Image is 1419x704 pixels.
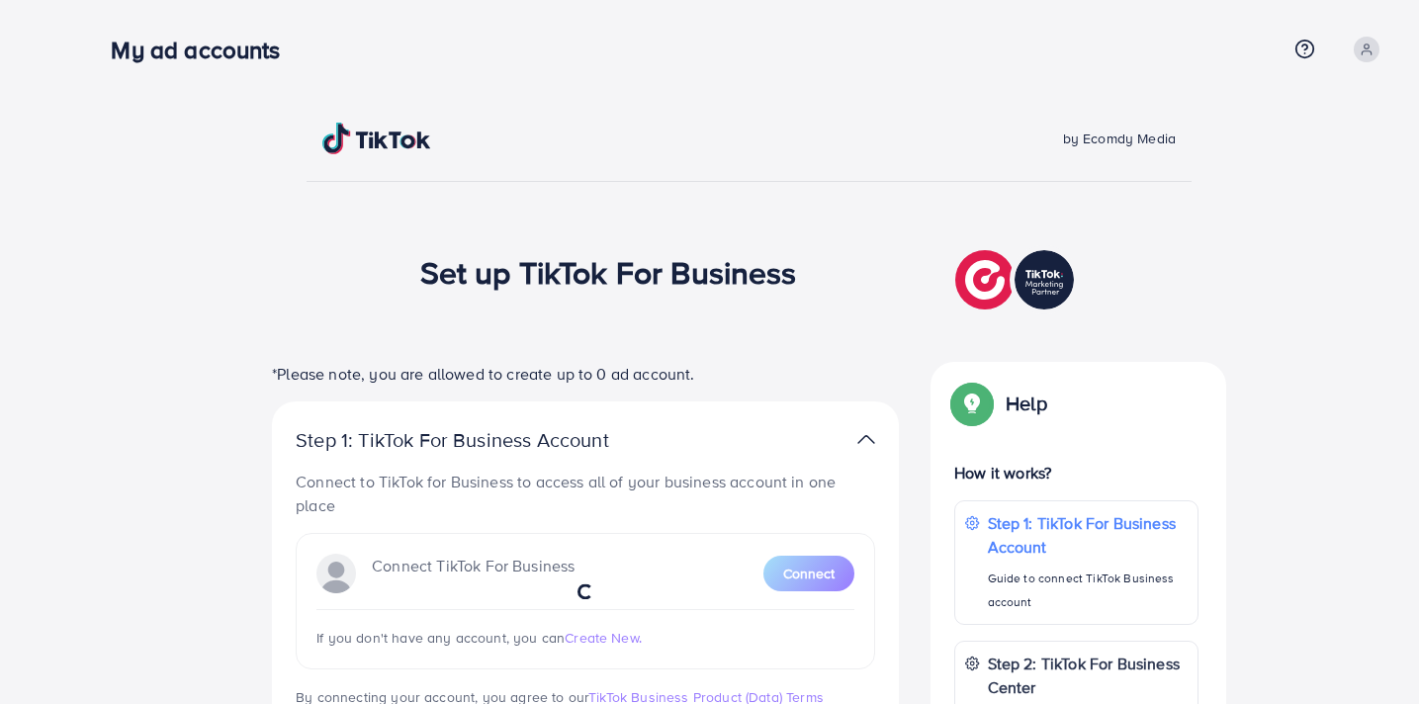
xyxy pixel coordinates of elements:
p: How it works? [954,461,1198,484]
span: by Ecomdy Media [1063,129,1176,148]
p: Guide to connect TikTok Business account [988,567,1188,614]
img: TikTok partner [857,425,875,454]
img: TikTok partner [955,245,1079,314]
p: Step 1: TikTok For Business Account [296,428,671,452]
p: Step 2: TikTok For Business Center [988,652,1188,699]
h1: Set up TikTok For Business [420,253,797,291]
p: Help [1006,392,1047,415]
img: Popup guide [954,386,990,421]
p: Step 1: TikTok For Business Account [988,511,1188,559]
h3: My ad accounts [111,36,296,64]
img: TikTok [322,123,431,154]
p: *Please note, you are allowed to create up to 0 ad account. [272,362,899,386]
